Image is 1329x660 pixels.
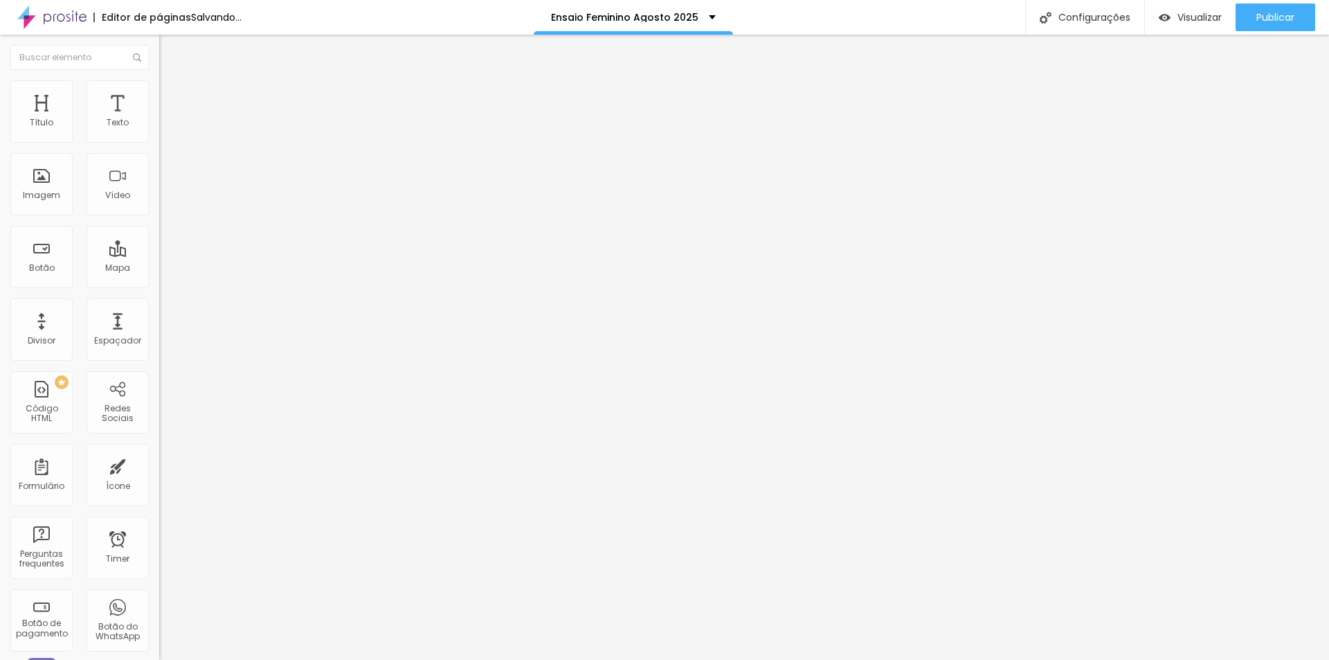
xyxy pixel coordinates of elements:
[107,118,129,127] div: Texto
[28,336,55,346] div: Divisor
[551,12,698,22] p: Ensaio Feminino Agosto 2025
[105,190,130,200] div: Vídeo
[23,190,60,200] div: Imagem
[29,263,55,273] div: Botão
[30,118,53,127] div: Título
[14,404,69,424] div: Código HTML
[106,481,130,491] div: Ícone
[106,554,129,564] div: Timer
[94,336,141,346] div: Espaçador
[93,12,191,22] div: Editor de páginas
[191,12,242,22] div: Salvando...
[1177,12,1222,23] span: Visualizar
[1256,12,1294,23] span: Publicar
[1040,12,1051,24] img: Icone
[90,622,145,642] div: Botão do WhatsApp
[1236,3,1315,31] button: Publicar
[105,263,130,273] div: Mapa
[14,618,69,639] div: Botão de pagamento
[133,53,141,62] img: Icone
[10,45,149,70] input: Buscar elemento
[159,35,1329,660] iframe: Editor
[19,481,64,491] div: Formulário
[1145,3,1236,31] button: Visualizar
[1159,12,1170,24] img: view-1.svg
[90,404,145,424] div: Redes Sociais
[14,549,69,569] div: Perguntas frequentes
